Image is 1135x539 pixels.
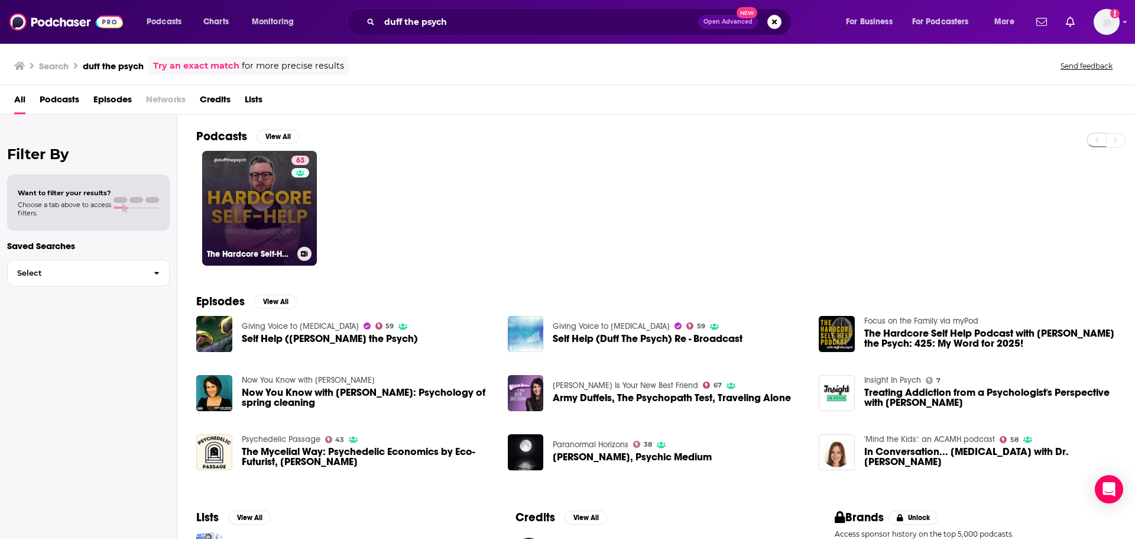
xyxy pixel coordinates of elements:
[207,249,293,259] h3: The Hardcore Self-Help Podcast with [PERSON_NAME] the Psych
[40,90,79,114] a: Podcasts
[1094,9,1120,35] span: Logged in as patiencebaldacci
[257,130,299,144] button: View All
[39,60,69,72] h3: Search
[819,316,855,352] a: The Hardcore Self Help Podcast with Duff the Psych: 425: My Word for 2025!
[835,530,1116,538] p: Access sponsor history on the top 5,000 podcasts.
[1094,9,1120,35] img: User Profile
[515,510,607,525] a: CreditsView All
[553,452,712,462] a: Janine Duffy, Psychic Medium
[864,447,1116,467] a: In Conversation... Interpersonal Psychotherapy with Dr. Fiona Duffy
[864,375,921,385] a: Insight In Psych
[242,447,494,467] span: The Mycelial Way: Psychedelic Economics by Eco-Futurist, [PERSON_NAME]
[508,375,544,411] a: Army Duffels, The Psychopath Test, Traveling Alone
[138,12,197,31] button: open menu
[242,59,344,73] span: for more precise results
[242,388,494,408] a: Now You Know with Shelley Duffy: Psychology of spring cleaning
[1010,437,1019,443] span: 58
[864,388,1116,408] span: Treating Addiction from a Psychologist's Perspective with [PERSON_NAME]
[385,324,394,329] span: 59
[698,15,758,29] button: Open AdvancedNew
[9,11,123,33] img: Podchaser - Follow, Share and Rate Podcasts
[936,378,941,383] span: 7
[242,375,375,385] a: Now You Know with Shelley Duffy
[196,294,297,309] a: EpisodesView All
[553,334,742,344] a: Self Help (Duff The Psych) Re - Broadcast
[904,12,986,31] button: open menu
[697,324,705,329] span: 59
[242,388,494,408] span: Now You Know with [PERSON_NAME]: Psychology of spring cleaning
[864,328,1116,348] span: The Hardcore Self Help Podcast with [PERSON_NAME] the Psych: 425: My Word for 2025!
[196,12,236,31] a: Charts
[1061,12,1079,32] a: Show notifications dropdown
[633,441,652,448] a: 38
[864,388,1116,408] a: Treating Addiction from a Psychologist's Perspective with Dr. Duff-Boehm
[714,383,722,388] span: 67
[8,269,144,277] span: Select
[565,511,607,525] button: View All
[244,12,309,31] button: open menu
[1032,12,1052,32] a: Show notifications dropdown
[703,382,722,389] a: 67
[508,316,544,352] img: Self Help (Duff The Psych) Re - Broadcast
[203,14,229,30] span: Charts
[7,146,170,163] h2: Filter By
[196,510,219,525] h2: Lists
[18,201,111,217] span: Choose a tab above to access filters.
[846,14,893,30] span: For Business
[864,316,978,326] a: Focus on the Family via myPod
[1110,9,1120,18] svg: Add a profile image
[93,90,132,114] span: Episodes
[146,90,186,114] span: Networks
[196,294,245,309] h2: Episodes
[553,440,628,450] a: Paranormal Horizons
[18,189,111,197] span: Want to filter your results?
[153,59,239,73] a: Try an exact match
[1094,9,1120,35] button: Show profile menu
[196,434,232,470] img: The Mycelial Way: Psychedelic Economics by Eco-Futurist, Matthew Duffy
[242,434,320,444] a: Psychedelic Passage
[912,14,969,30] span: For Podcasters
[986,12,1029,31] button: open menu
[202,151,317,266] a: 63The Hardcore Self-Help Podcast with [PERSON_NAME] the Psych
[888,511,939,525] button: Unlock
[553,321,670,331] a: Giving Voice to Depression
[553,380,698,390] a: Alison Rosen Is Your New Best Friend
[737,7,758,18] span: New
[380,12,698,31] input: Search podcasts, credits, & more...
[926,377,941,384] a: 7
[245,90,262,114] a: Lists
[196,375,232,411] img: Now You Know with Shelley Duffy: Psychology of spring cleaning
[864,328,1116,348] a: The Hardcore Self Help Podcast with Duff the Psych: 425: My Word for 2025!
[291,156,309,165] a: 63
[254,295,297,309] button: View All
[147,14,181,30] span: Podcasts
[644,442,652,447] span: 38
[296,155,304,167] span: 63
[819,375,855,411] img: Treating Addiction from a Psychologist's Perspective with Dr. Duff-Boehm
[196,316,232,352] img: Self Help (Duff the Psych)
[200,90,231,114] a: Credits
[242,321,359,331] a: Giving Voice to Depression
[335,437,344,443] span: 43
[553,393,791,403] a: Army Duffels, The Psychopath Test, Traveling Alone
[83,60,144,72] h3: duff the psych
[864,434,995,444] a: 'Mind the Kids': an ACAMH podcast
[325,436,345,443] a: 43
[358,8,803,35] div: Search podcasts, credits, & more...
[508,434,544,470] img: Janine Duffy, Psychic Medium
[242,334,418,344] a: Self Help (Duff the Psych)
[1095,475,1123,504] div: Open Intercom Messenger
[864,447,1116,467] span: In Conversation... [MEDICAL_DATA] with Dr. [PERSON_NAME]
[819,434,855,470] img: In Conversation... Interpersonal Psychotherapy with Dr. Fiona Duffy
[375,322,394,330] a: 59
